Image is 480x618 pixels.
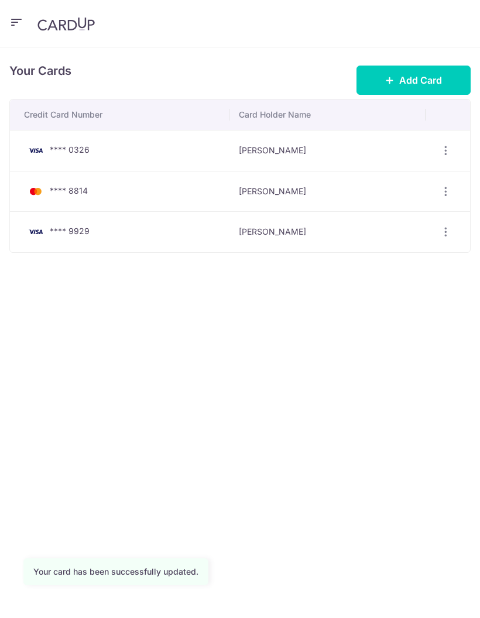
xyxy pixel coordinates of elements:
[356,66,471,95] button: Add Card
[229,130,425,171] td: [PERSON_NAME]
[24,184,47,198] img: Bank Card
[33,566,198,578] div: Your card has been successfully updated.
[37,17,95,31] img: CardUp
[229,211,425,252] td: [PERSON_NAME]
[229,171,425,212] td: [PERSON_NAME]
[24,225,47,239] img: Bank Card
[9,61,71,80] h4: Your Cards
[10,99,229,130] th: Credit Card Number
[24,143,47,157] img: Bank Card
[399,73,442,87] span: Add Card
[229,99,425,130] th: Card Holder Name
